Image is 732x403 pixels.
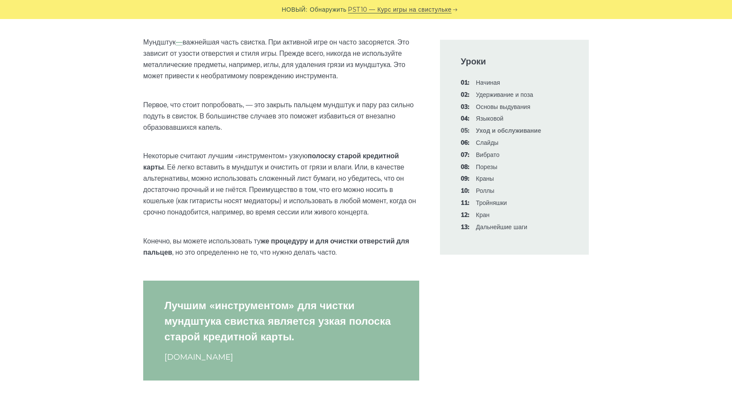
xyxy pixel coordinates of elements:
[143,101,414,131] font: Первое, что стоит попробовать, — это закрыть пальцем мундштук и пару раз сильно подуть в свисток....
[310,6,347,13] font: Обнаружить
[348,6,452,13] font: PST10 — Курс игры на свистульке
[461,211,469,219] font: 12:
[476,211,489,219] font: Кран
[461,127,469,134] font: 05:
[476,199,507,207] a: 11:Тройняшки
[164,352,233,362] font: [DOMAIN_NAME]
[476,115,504,122] font: Языковой
[476,151,499,159] font: Вибрато
[476,91,533,99] a: 02:Удерживание и поза
[461,223,469,231] font: 13:
[143,163,416,216] font: . Её легко вставить в мундштук и очистить от грязи и влаги. Или, в качестве альтернативы, можно и...
[476,187,494,195] a: 10:Роллы
[476,211,489,219] a: 12:Кран
[461,199,469,207] font: 11:
[164,299,391,343] font: Лучшим «инструментом» для чистки мундштука свистка является узкая полоска старой кредитной карты.
[476,79,500,86] font: Начиная
[476,187,494,195] font: Роллы
[461,151,469,159] font: 07:
[348,5,452,15] a: PST10 — Курс игры на свистульке
[476,139,498,147] font: Слайды
[476,175,494,182] a: 09:Краны
[476,103,530,111] font: Основы выдувания
[476,79,500,86] a: 01:Начиная
[282,6,307,13] font: НОВЫЙ:
[476,163,498,171] a: 08:Порезы
[461,163,469,171] font: 08:
[143,38,409,80] font: важнейшая часть свистка. При активной игре он часто засоряется. Это зависит от узости отверстия и...
[461,103,469,111] font: 03:
[476,91,533,99] font: Удерживание и поза
[461,115,469,122] font: 04:
[461,56,486,67] font: Уроки
[476,151,499,159] a: 07:Вибрато
[461,175,469,182] font: 09:
[143,38,176,46] font: Мундштук
[476,223,527,231] font: Дальнейшие шаги
[476,103,530,111] a: 03:Основы выдувания
[461,187,469,195] font: 10:
[476,163,498,171] font: Порезы
[172,248,337,256] font: , но это определенно не то, что нужно делать часто.
[461,91,469,99] font: 02:
[176,38,183,46] a: —
[476,223,527,231] a: 13:Дальнейшие шаги
[143,152,308,160] font: Некоторые считают лучшим «инструментом» узкую
[143,237,260,245] font: Конечно, вы можете использовать ту
[476,115,504,122] a: 04:Языковой
[476,175,494,182] font: Краны
[476,127,541,134] font: Уход и обслуживание
[461,79,469,86] font: 01:
[476,199,507,207] font: Тройняшки
[476,139,498,147] a: 06:Слайды
[143,237,409,256] font: же процедуру и для очистки отверстий для пальцев
[461,139,469,147] font: 06:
